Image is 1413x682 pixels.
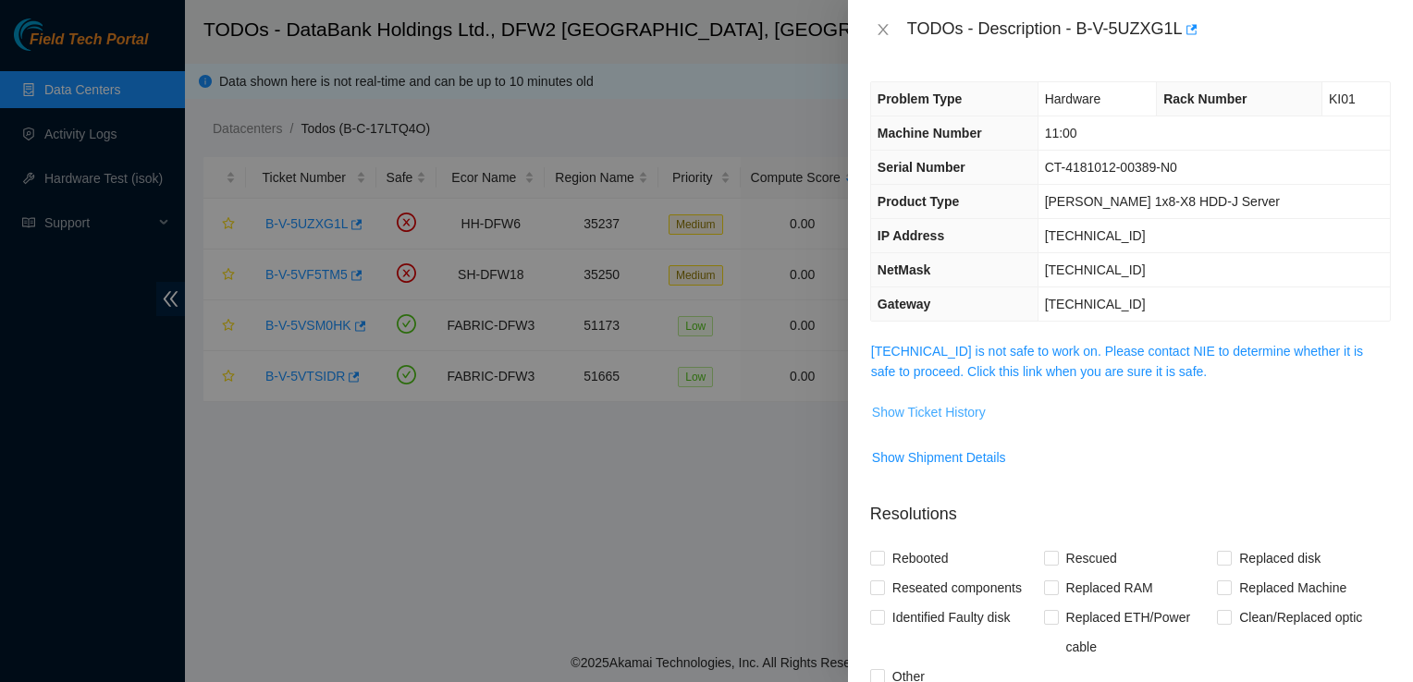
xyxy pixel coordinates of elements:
span: Rescued [1059,543,1124,573]
span: Serial Number [878,160,965,175]
div: TODOs - Description - B-V-5UZXG1L [907,15,1391,44]
span: Show Shipment Details [872,447,1006,468]
span: Product Type [878,194,959,209]
span: Replaced Machine [1232,573,1354,603]
span: Gateway [878,297,931,311]
span: Replaced RAM [1059,573,1161,603]
span: Replaced ETH/Power cable [1059,603,1218,662]
span: [TECHNICAL_ID] [1045,262,1146,277]
span: Rack Number [1163,91,1247,106]
span: [PERSON_NAME] 1x8-X8 HDD-J Server [1045,194,1280,209]
button: Show Ticket History [871,397,987,427]
span: Hardware [1045,91,1101,106]
span: Problem Type [878,91,963,106]
span: Identified Faulty disk [885,603,1018,632]
span: Rebooted [885,543,956,573]
a: [TECHNICAL_ID] is not safe to work on. Please contact NIE to determine whether it is safe to proc... [871,344,1363,379]
button: Close [870,21,896,39]
span: Show Ticket History [872,402,986,422]
span: CT-4181012-00389-N0 [1045,160,1177,175]
span: close [876,22,891,37]
span: Clean/Replaced optic [1232,603,1370,632]
span: [TECHNICAL_ID] [1045,228,1146,243]
span: Replaced disk [1232,543,1328,573]
span: 11:00 [1045,126,1077,140]
button: Show Shipment Details [871,443,1007,472]
p: Resolutions [870,487,1391,527]
span: KI01 [1329,91,1356,106]
span: Machine Number [878,126,982,140]
span: Reseated components [885,573,1029,603]
span: IP Address [878,228,944,243]
span: [TECHNICAL_ID] [1045,297,1146,311]
span: NetMask [878,262,931,277]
